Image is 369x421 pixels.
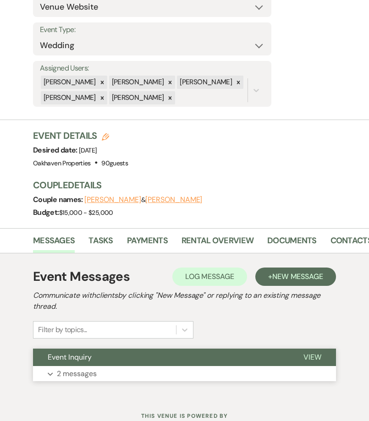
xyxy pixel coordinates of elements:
[33,290,336,312] h2: Communicate with clients by clicking "New Message" or replying to an existing message thread.
[289,349,336,366] button: View
[33,145,79,155] span: Desired date:
[185,272,234,281] span: Log Message
[33,159,91,167] span: Oakhaven Properties
[48,352,92,362] span: Event Inquiry
[272,272,323,281] span: New Message
[88,234,113,253] a: Tasks
[84,196,202,204] span: &
[40,23,264,37] label: Event Type:
[33,129,128,142] h3: Event Details
[177,76,233,89] div: [PERSON_NAME]
[255,268,336,286] button: +New Message
[127,234,168,253] a: Payments
[38,324,87,335] div: Filter by topics...
[59,208,113,217] span: $15,000 - $25,000
[41,76,97,89] div: [PERSON_NAME]
[57,368,97,380] p: 2 messages
[182,234,253,253] a: Rental Overview
[33,349,289,366] button: Event Inquiry
[109,76,165,89] div: [PERSON_NAME]
[33,234,75,253] a: Messages
[33,195,84,204] span: Couple names:
[109,91,165,104] div: [PERSON_NAME]
[41,91,97,104] div: [PERSON_NAME]
[33,208,59,217] span: Budget:
[40,62,264,75] label: Assigned Users:
[33,179,360,191] h3: Couple Details
[84,196,141,203] button: [PERSON_NAME]
[79,146,97,154] span: [DATE]
[101,159,128,167] span: 90 guests
[145,196,202,203] button: [PERSON_NAME]
[33,267,130,286] h1: Event Messages
[172,268,247,286] button: Log Message
[33,366,336,382] button: 2 messages
[267,234,317,253] a: Documents
[303,352,321,362] span: View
